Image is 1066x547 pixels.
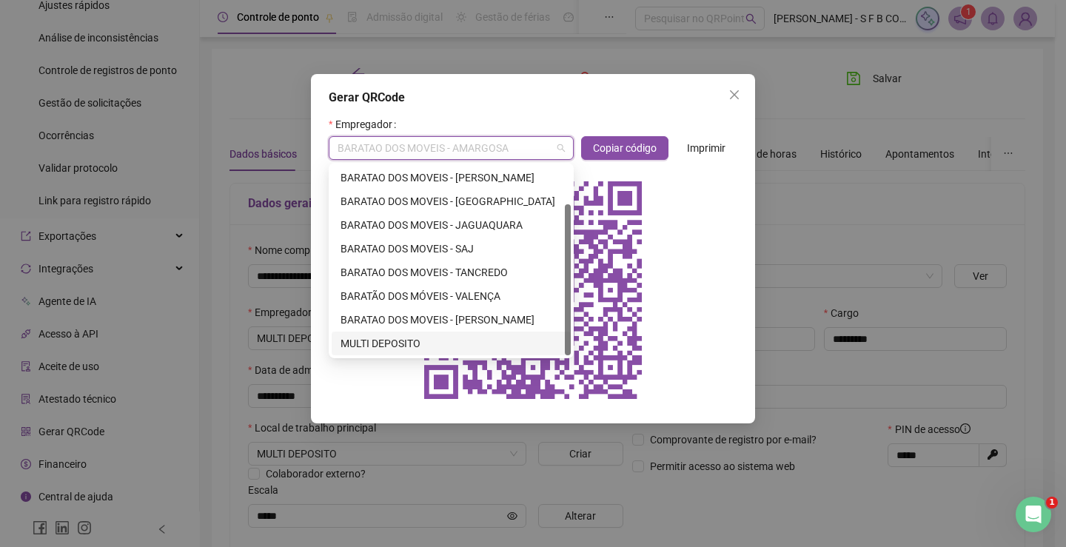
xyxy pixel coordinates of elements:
[332,261,571,284] div: BARATAO DOS MOVEIS - TANCREDO
[341,264,562,281] div: BARATAO DOS MOVEIS - TANCREDO
[332,166,571,189] div: BARATAO DOS MOVEIS - DIAS DAVILA
[687,140,725,156] span: Imprimir
[332,332,571,355] div: MULTI DEPOSITO
[329,113,402,136] label: Empregador
[341,241,562,257] div: BARATAO DOS MOVEIS - SAJ
[332,308,571,332] div: BARATAO DOS MOVEIS - VERA CRUZ
[593,140,657,156] span: Copiar código
[341,193,562,209] div: BARATAO DOS MOVEIS - [GEOGRAPHIC_DATA]
[332,213,571,237] div: BARATAO DOS MOVEIS - JAGUAQUARA
[338,137,565,159] span: BARATAO DOS MOVEIS - AMARGOSA
[332,189,571,213] div: BARATAO DOS MOVEIS - GANDU
[332,237,571,261] div: BARATAO DOS MOVEIS - SAJ
[341,170,562,186] div: BARATAO DOS MOVEIS - [PERSON_NAME]
[723,83,746,107] button: Close
[1016,497,1051,532] iframe: Intercom live chat
[341,288,562,304] div: BARATÃO DOS MÓVEIS - VALENÇA
[341,335,562,352] div: MULTI DEPOSITO
[341,217,562,233] div: BARATAO DOS MOVEIS - JAGUAQUARA
[675,136,737,160] button: Imprimir
[1046,497,1058,509] span: 1
[728,89,740,101] span: close
[329,89,737,107] div: Gerar QRCode
[581,136,668,160] button: Copiar código
[332,284,571,308] div: BARATÃO DOS MÓVEIS - VALENÇA
[341,312,562,328] div: BARATAO DOS MOVEIS - [PERSON_NAME]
